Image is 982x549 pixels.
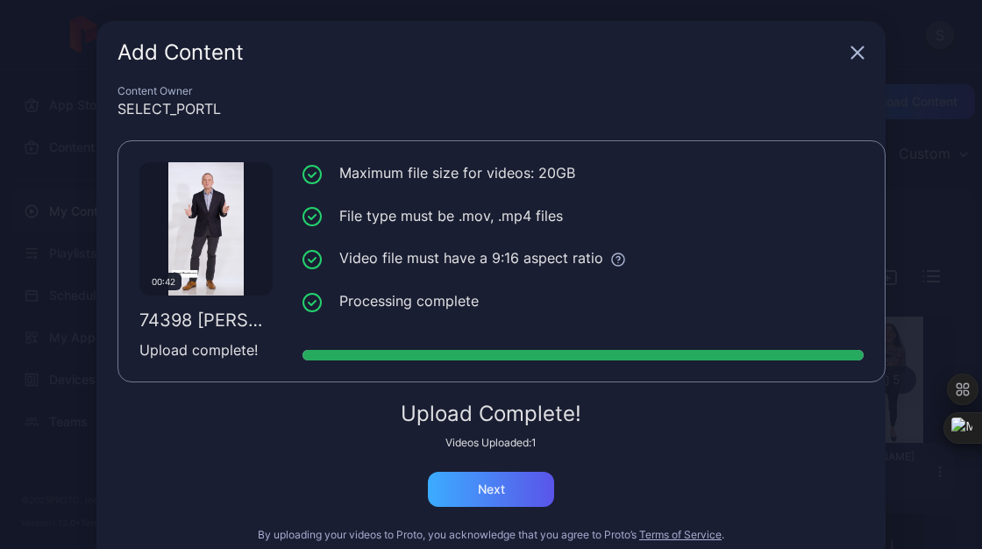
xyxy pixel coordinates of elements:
div: SELECT_PORTL [117,98,865,119]
li: Processing complete [302,290,864,312]
div: Add Content [117,42,843,63]
button: Next [428,472,554,507]
button: Terms of Service [639,528,722,542]
div: Videos Uploaded: 1 [117,436,865,450]
li: Maximum file size for videos: 20GB [302,162,864,184]
li: Video file must have a 9:16 aspect ratio [302,247,864,269]
div: By uploading your videos to Proto, you acknowledge that you agree to Proto’s . [117,528,865,542]
div: Upload complete! [139,339,273,360]
div: Upload Complete! [117,403,865,424]
div: 00:42 [145,273,181,290]
div: 74398 [PERSON_NAME] Welcome Proto 2025.mp4 [139,310,273,331]
div: Content Owner [117,84,865,98]
li: File type must be .mov, .mp4 files [302,205,864,227]
div: Next [478,482,505,496]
